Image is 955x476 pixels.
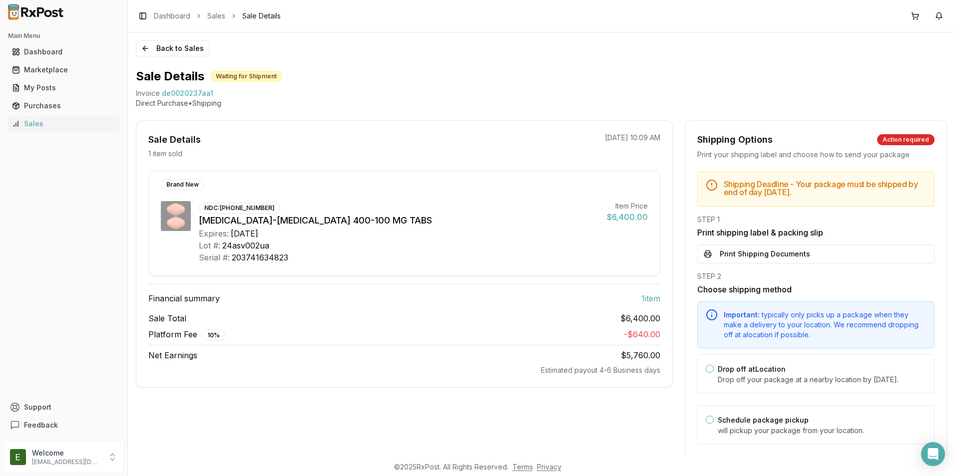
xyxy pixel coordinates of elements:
[724,310,926,340] div: typically only picks up a package when they make a delivery to your location. We recommend droppi...
[607,211,648,223] div: $6,400.00
[724,180,926,196] h5: Shipping Deadline - Your package must be shipped by end of day [DATE] .
[697,244,935,263] button: Print Shipping Documents
[231,228,258,239] div: [DATE]
[4,398,123,416] button: Support
[148,328,225,341] span: Platform Fee
[621,350,660,360] span: $5,760.00
[12,47,115,57] div: Dashboard
[32,458,101,466] p: [EMAIL_ADDRESS][DOMAIN_NAME]
[148,149,182,159] p: 1 item sold
[4,80,123,96] button: My Posts
[620,312,660,324] span: $6,400.00
[697,227,935,238] h3: Print shipping label & packing slip
[148,133,201,147] div: Sale Details
[4,116,123,132] button: Sales
[4,98,123,114] button: Purchases
[162,88,213,98] span: de0020237aa1
[4,62,123,78] button: Marketplace
[12,101,115,111] div: Purchases
[222,239,269,251] div: 24asv002ua
[202,330,225,341] div: 10 %
[718,416,809,424] label: Schedule package pickup
[12,83,115,93] div: My Posts
[512,463,533,471] a: Terms
[207,11,225,21] a: Sales
[605,133,660,143] p: [DATE] 10:09 AM
[877,134,935,145] div: Action required
[199,239,220,251] div: Lot #:
[199,228,229,239] div: Expires:
[8,115,119,133] a: Sales
[718,375,926,385] p: Drop off your package at a nearby location by [DATE] .
[8,79,119,97] a: My Posts
[718,365,786,373] label: Drop off at Location
[8,61,119,79] a: Marketplace
[199,203,280,214] div: NDC: [PHONE_NUMBER]
[148,292,220,304] span: Financial summary
[697,215,935,225] div: STEP 1
[136,68,204,84] h1: Sale Details
[8,97,119,115] a: Purchases
[12,119,115,129] div: Sales
[32,448,101,458] p: Welcome
[136,88,160,98] div: Invoice
[136,98,947,108] p: Direct Purchase • Shipping
[4,44,123,60] button: Dashboard
[697,271,935,281] div: STEP 2
[210,71,282,82] div: Waiting for Shipment
[24,420,58,430] span: Feedback
[12,65,115,75] div: Marketplace
[697,150,935,160] div: Print your shipping label and choose how to send your package
[154,11,190,21] a: Dashboard
[8,32,119,40] h2: Main Menu
[10,449,26,465] img: User avatar
[8,43,119,61] a: Dashboard
[148,349,197,361] span: Net Earnings
[724,310,760,319] span: Important:
[607,201,648,211] div: Item Price
[697,133,773,147] div: Shipping Options
[4,416,123,434] button: Feedback
[148,365,660,375] div: Estimated payout 4-6 Business days
[154,11,281,21] nav: breadcrumb
[641,292,660,304] span: 1 item
[4,4,68,20] img: RxPost Logo
[161,179,204,190] div: Brand New
[921,442,945,466] div: Open Intercom Messenger
[537,463,561,471] a: Privacy
[136,40,209,56] button: Back to Sales
[148,312,186,324] span: Sale Total
[697,283,935,295] h3: Choose shipping method
[242,11,281,21] span: Sale Details
[161,201,191,231] img: Sofosbuvir-Velpatasvir 400-100 MG TABS
[199,214,599,228] div: [MEDICAL_DATA]-[MEDICAL_DATA] 400-100 MG TABS
[718,426,926,436] p: will pickup your package from your location.
[624,329,660,339] span: - $640.00
[199,251,230,263] div: Serial #:
[232,251,288,263] div: 203741634823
